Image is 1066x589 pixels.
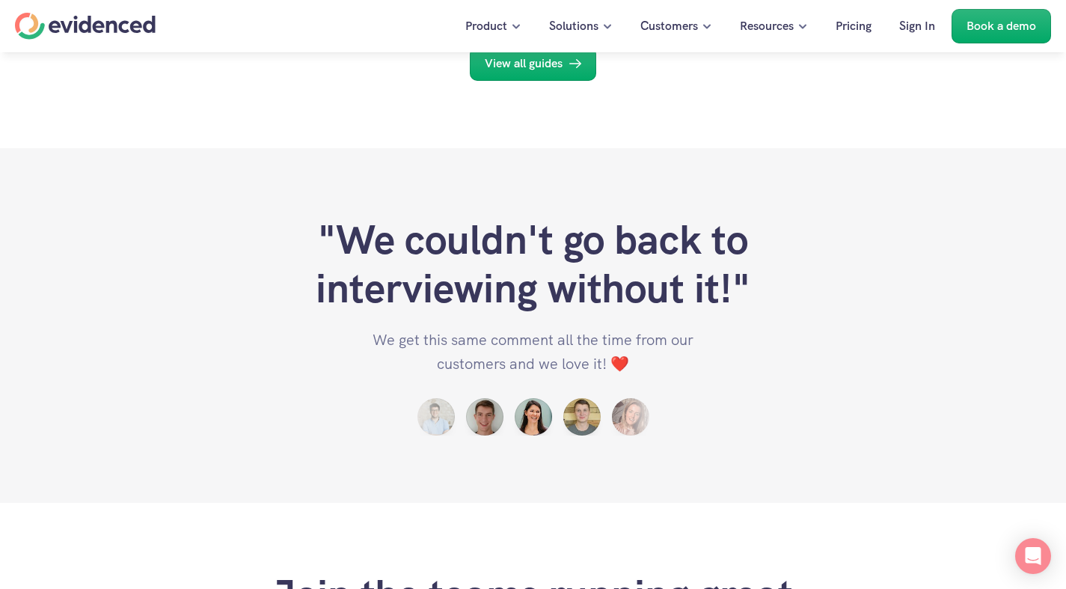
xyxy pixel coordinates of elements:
img: "" [611,398,649,436]
p: Solutions [549,16,598,36]
img: "" [417,398,454,436]
img: "" [465,398,503,436]
img: "" [563,398,600,436]
h2: "We couldn't go back to interviewing without it!" [227,216,840,313]
p: View all guides [485,54,563,73]
p: Book a demo [967,16,1036,36]
p: Pricing [836,16,872,36]
a: Pricing [824,9,883,43]
p: Resources [740,16,794,36]
p: We get this same comment all the time from our customers and we love it! ❤️ [346,328,720,376]
a: Sign In [888,9,946,43]
a: View all guides [470,46,596,81]
p: Product [465,16,507,36]
p: Sign In [899,16,935,36]
a: Book a demo [952,9,1051,43]
p: Customers [640,16,698,36]
a: Home [15,13,156,40]
div: Open Intercom Messenger [1015,538,1051,574]
img: "" [514,398,551,436]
